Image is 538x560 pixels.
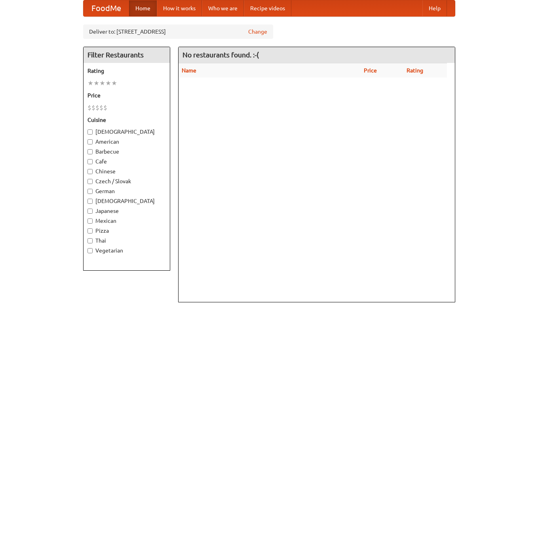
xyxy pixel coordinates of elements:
[87,197,166,205] label: [DEMOGRAPHIC_DATA]
[182,67,196,74] a: Name
[87,187,166,195] label: German
[83,25,273,39] div: Deliver to: [STREET_ADDRESS]
[87,218,93,224] input: Mexican
[87,199,93,204] input: [DEMOGRAPHIC_DATA]
[87,189,93,194] input: German
[87,79,93,87] li: ★
[87,129,93,135] input: [DEMOGRAPHIC_DATA]
[157,0,202,16] a: How it works
[95,103,99,112] li: $
[183,51,259,59] ng-pluralize: No restaurants found. :-(
[87,248,93,253] input: Vegetarian
[422,0,447,16] a: Help
[364,67,377,74] a: Price
[105,79,111,87] li: ★
[87,167,166,175] label: Chinese
[87,128,166,136] label: [DEMOGRAPHIC_DATA]
[87,238,93,243] input: Thai
[87,209,93,214] input: Japanese
[84,0,129,16] a: FoodMe
[99,79,105,87] li: ★
[244,0,291,16] a: Recipe videos
[87,158,166,165] label: Cafe
[87,169,93,174] input: Chinese
[87,91,166,99] h5: Price
[87,139,93,144] input: American
[129,0,157,16] a: Home
[91,103,95,112] li: $
[87,159,93,164] input: Cafe
[87,228,93,233] input: Pizza
[202,0,244,16] a: Who we are
[87,227,166,235] label: Pizza
[87,237,166,245] label: Thai
[87,247,166,254] label: Vegetarian
[103,103,107,112] li: $
[248,28,267,36] a: Change
[87,148,166,156] label: Barbecue
[87,116,166,124] h5: Cuisine
[87,149,93,154] input: Barbecue
[87,179,93,184] input: Czech / Slovak
[87,217,166,225] label: Mexican
[87,207,166,215] label: Japanese
[87,138,166,146] label: American
[87,177,166,185] label: Czech / Slovak
[87,103,91,112] li: $
[87,67,166,75] h5: Rating
[84,47,170,63] h4: Filter Restaurants
[93,79,99,87] li: ★
[111,79,117,87] li: ★
[407,67,423,74] a: Rating
[99,103,103,112] li: $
